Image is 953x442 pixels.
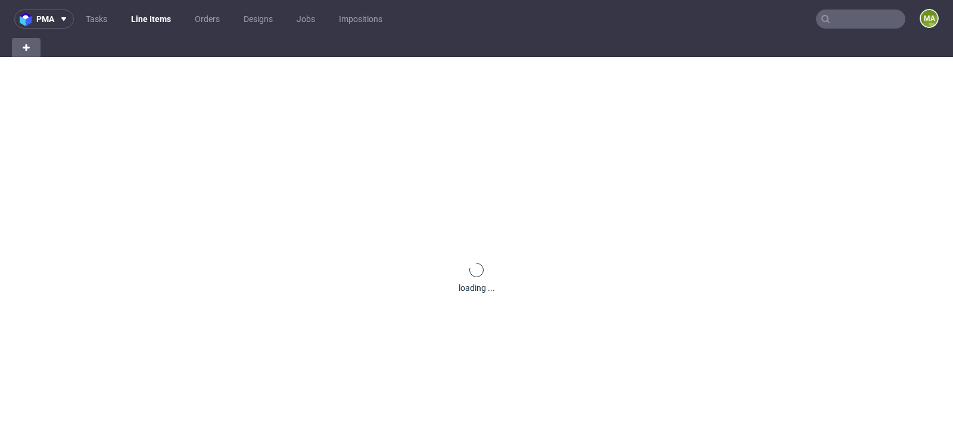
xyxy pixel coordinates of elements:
[236,10,280,29] a: Designs
[36,15,54,23] span: pma
[20,12,36,26] img: logo
[459,282,495,294] div: loading ...
[921,10,938,27] figcaption: ma
[79,10,114,29] a: Tasks
[332,10,390,29] a: Impositions
[289,10,322,29] a: Jobs
[124,10,178,29] a: Line Items
[14,10,74,29] button: pma
[188,10,227,29] a: Orders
